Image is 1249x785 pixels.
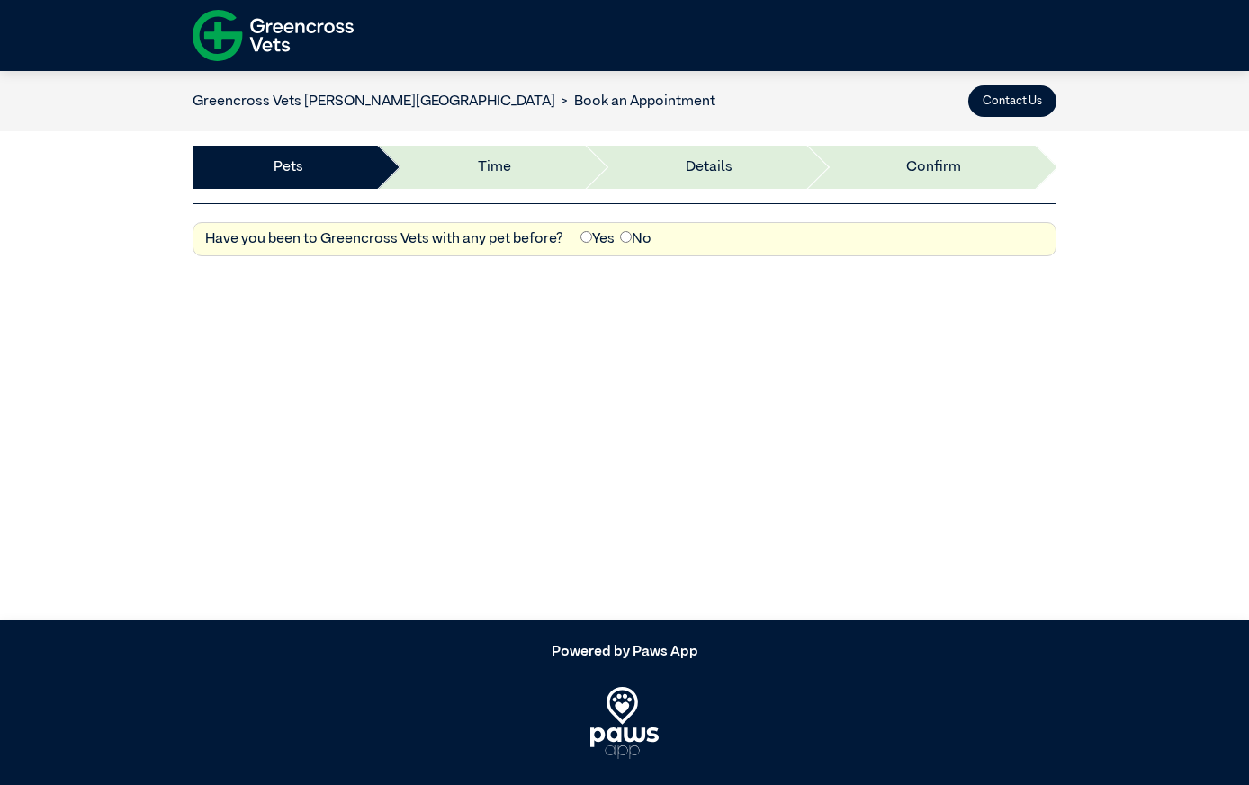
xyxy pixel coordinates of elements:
a: Greencross Vets [PERSON_NAME][GEOGRAPHIC_DATA] [193,94,555,109]
a: Pets [274,156,303,178]
img: PawsApp [590,687,660,759]
li: Book an Appointment [555,91,715,112]
h5: Powered by Paws App [193,644,1056,661]
button: Contact Us [968,85,1056,117]
input: Yes [580,231,592,243]
nav: breadcrumb [193,91,715,112]
label: Yes [580,228,615,250]
label: No [620,228,651,250]
label: Have you been to Greencross Vets with any pet before? [205,228,563,250]
img: f-logo [193,4,354,67]
input: No [620,231,632,243]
